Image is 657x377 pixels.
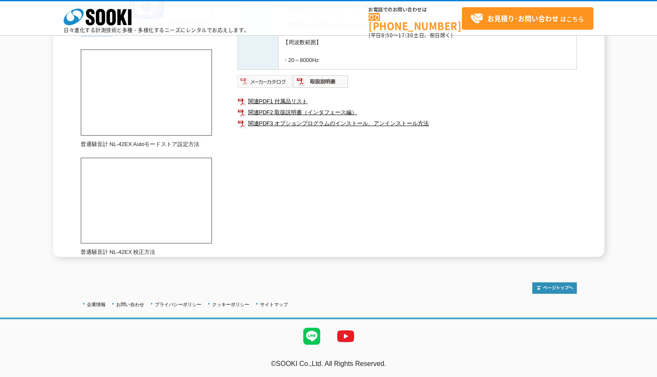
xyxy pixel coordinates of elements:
[487,13,559,23] strong: お見積り･お問い合わせ
[238,118,577,129] a: 関連PDF3 オプションプログラムのインストール、アンインストール方法
[155,302,201,307] a: プライバシーポリシー
[260,302,288,307] a: サイトマップ
[87,302,106,307] a: 企業情報
[238,96,577,107] a: 関連PDF1 付属品リスト
[293,80,349,87] a: 取扱説明書
[81,248,212,257] p: 普通騒音計 NL-42EX 校正方法
[295,319,329,353] img: LINE
[238,75,293,88] img: メーカーカタログ
[212,302,249,307] a: クッキーポリシー
[116,302,144,307] a: お問い合わせ
[64,28,249,33] p: 日々進化する計測技術と多種・多様化するニーズにレンタルでお応えします。
[470,12,584,25] span: はこちら
[329,319,363,353] img: YouTube
[81,140,212,149] p: 普通騒音計 NL-42EX Autoモードストア設定方法
[369,31,453,39] span: (平日 ～ 土日、祝日除く)
[462,7,593,30] a: お見積り･お問い合わせはこちら
[293,75,349,88] img: 取扱説明書
[398,31,414,39] span: 17:30
[381,31,393,39] span: 8:50
[624,369,657,376] a: テストMail
[369,7,462,12] span: お電話でのお問い合わせは
[369,13,462,31] a: [PHONE_NUMBER]
[532,282,577,294] img: トップページへ
[238,107,577,118] a: 関連PDF2 取扱説明書（インタフェース編）
[238,80,293,87] a: メーカーカタログ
